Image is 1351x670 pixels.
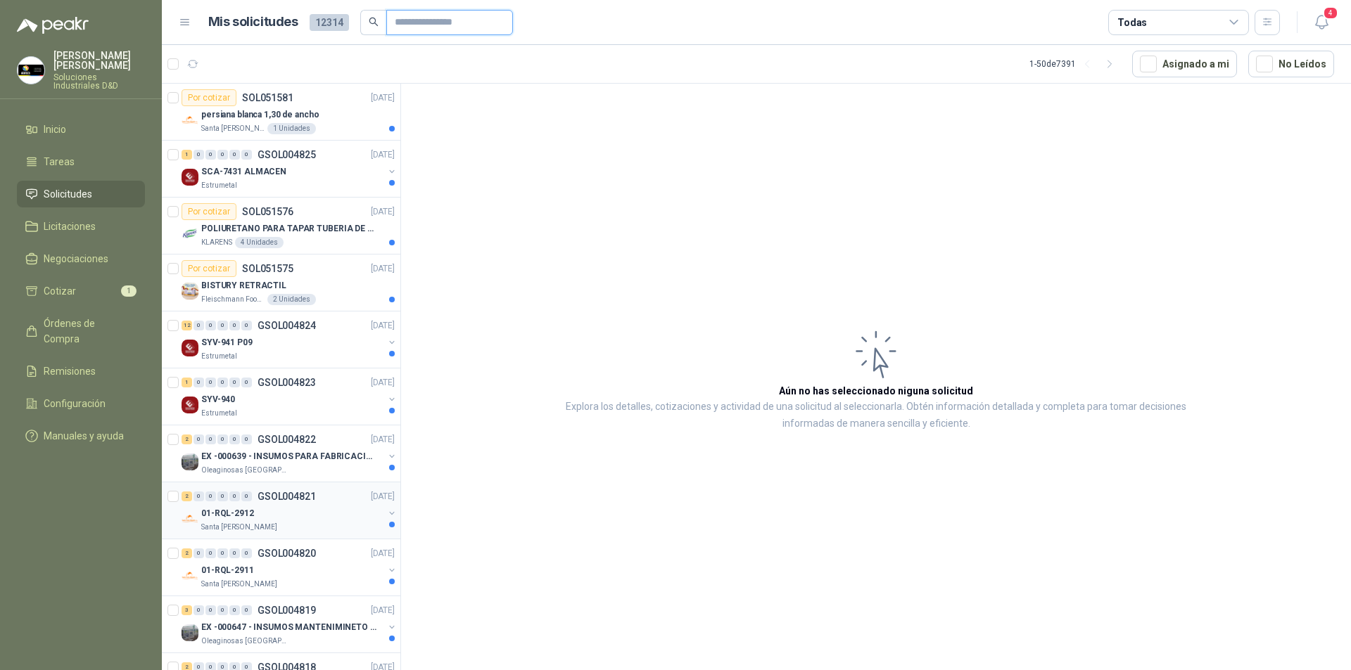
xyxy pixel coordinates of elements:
[371,91,395,105] p: [DATE]
[201,465,290,476] p: Oleaginosas [GEOGRAPHIC_DATA][PERSON_NAME]
[258,150,316,160] p: GSOL004825
[371,604,395,617] p: [DATE]
[17,390,145,417] a: Configuración
[17,245,145,272] a: Negociaciones
[182,397,198,413] img: Company Logo
[17,181,145,207] a: Solicitudes
[205,491,216,501] div: 0
[17,116,145,143] a: Inicio
[371,376,395,389] p: [DATE]
[182,283,198,299] img: Company Logo
[1117,15,1147,30] div: Todas
[205,605,216,615] div: 0
[17,213,145,240] a: Licitaciones
[208,12,298,32] h1: Mis solicitudes
[205,321,216,330] div: 0
[229,150,240,160] div: 0
[242,207,293,217] p: SOL051576
[182,488,398,533] a: 2 0 0 0 0 0 GSOL004821[DATE] Company Logo01-RQL-2912Santa [PERSON_NAME]
[371,433,395,446] p: [DATE]
[201,237,232,248] p: KLARENS
[371,490,395,503] p: [DATE]
[182,605,192,615] div: 3
[371,319,395,333] p: [DATE]
[44,363,96,379] span: Remisiones
[44,396,106,411] span: Configuración
[44,251,108,266] span: Negociaciones
[310,14,349,31] span: 12314
[201,621,376,634] p: EX -000647 - INSUMOS MANTENIMINETO MECANICO
[162,198,400,255] a: Por cotizarSOL051576[DATE] Company LogoPOLIURETANO PARA TAPAR TUBERIA DE SENSORES DE NIVEL DEL BA...
[201,123,265,134] p: Santa [PERSON_NAME]
[182,453,198,470] img: Company Logo
[121,285,137,297] span: 1
[201,393,235,406] p: SYV-940
[17,358,145,385] a: Remisiones
[44,283,76,299] span: Cotizar
[201,564,254,577] p: 01-RQL-2911
[194,378,204,387] div: 0
[201,450,376,463] p: EX -000639 - INSUMOS PARA FABRICACION DE MALLA TAM
[229,491,240,501] div: 0
[201,507,254,520] p: 01-RQL-2912
[205,434,216,444] div: 0
[194,605,204,615] div: 0
[217,491,228,501] div: 0
[229,548,240,558] div: 0
[162,255,400,311] a: Por cotizarSOL051575[DATE] Company LogoBISTURY RETRACTILFleischmann Foods S.A.2 Unidades
[194,491,204,501] div: 0
[242,93,293,103] p: SOL051581
[217,434,228,444] div: 0
[205,150,216,160] div: 0
[201,636,290,647] p: Oleaginosas [GEOGRAPHIC_DATA][PERSON_NAME]
[779,383,973,399] h3: Aún no has seleccionado niguna solicitud
[182,340,198,356] img: Company Logo
[182,226,198,243] img: Company Logo
[182,602,398,647] a: 3 0 0 0 0 0 GSOL004819[DATE] Company LogoEX -000647 - INSUMOS MANTENIMINETO MECANICOOleaginosas [...
[241,378,252,387] div: 0
[182,374,398,419] a: 1 0 0 0 0 0 GSOL004823[DATE] Company LogoSYV-940Estrumetal
[201,579,277,590] p: Santa [PERSON_NAME]
[229,434,240,444] div: 0
[182,431,398,476] a: 2 0 0 0 0 0 GSOL004822[DATE] Company LogoEX -000639 - INSUMOS PARA FABRICACION DE MALLA TAMOleagi...
[182,317,398,362] a: 12 0 0 0 0 0 GSOL004824[DATE] Company LogoSYV-941 P09Estrumetal
[371,205,395,219] p: [DATE]
[241,321,252,330] div: 0
[1029,53,1121,75] div: 1 - 50 de 7391
[182,112,198,129] img: Company Logo
[235,237,284,248] div: 4 Unidades
[201,522,277,533] p: Santa [PERSON_NAME]
[258,321,316,330] p: GSOL004824
[182,89,236,106] div: Por cotizar
[17,148,145,175] a: Tareas
[201,351,237,362] p: Estrumetal
[201,279,286,292] p: BISTURY RETRACTIL
[182,548,192,558] div: 2
[241,548,252,558] div: 0
[182,321,192,330] div: 12
[53,51,145,70] p: [PERSON_NAME] [PERSON_NAME]
[44,316,132,347] span: Órdenes de Compra
[182,545,398,590] a: 2 0 0 0 0 0 GSOL004820[DATE] Company Logo01-RQL-2911Santa [PERSON_NAME]
[229,605,240,615] div: 0
[44,186,92,202] span: Solicitudes
[44,428,124,444] span: Manuales y ayuda
[217,150,228,160] div: 0
[205,548,216,558] div: 0
[217,548,228,558] div: 0
[201,294,265,305] p: Fleischmann Foods S.A.
[241,491,252,501] div: 0
[1309,10,1334,35] button: 4
[371,547,395,560] p: [DATE]
[17,17,89,34] img: Logo peakr
[201,108,319,122] p: persiana blanca 1,30 de ancho
[371,262,395,276] p: [DATE]
[542,399,1210,432] p: Explora los detalles, cotizaciones y actividad de una solicitud al seleccionarla. Obtén informaci...
[1248,51,1334,77] button: No Leídos
[201,180,237,191] p: Estrumetal
[182,434,192,444] div: 2
[194,548,204,558] div: 0
[182,491,192,501] div: 2
[182,146,398,191] a: 1 0 0 0 0 0 GSOL004825[DATE] Company LogoSCA-7431 ALMACENEstrumetal
[201,336,253,349] p: SYV-941 P09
